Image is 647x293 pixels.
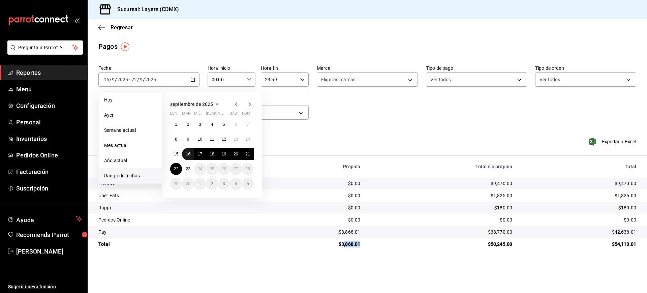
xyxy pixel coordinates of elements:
button: 25 de septiembre de 2025 [206,163,218,175]
span: Semana actual [104,127,156,134]
button: 8 de septiembre de 2025 [170,133,182,145]
abbr: 27 de septiembre de 2025 [234,167,238,171]
span: Personal [16,118,82,127]
button: 19 de septiembre de 2025 [218,148,230,160]
label: Tipo de pago [426,66,527,70]
button: 3 de octubre de 2025 [218,178,230,190]
div: $1,825.00 [371,192,512,199]
abbr: domingo [242,111,250,118]
button: 2 de octubre de 2025 [206,178,218,190]
abbr: 15 de septiembre de 2025 [174,152,178,156]
div: $0.00 [268,216,361,223]
div: $180.00 [523,204,636,211]
button: 10 de septiembre de 2025 [194,133,206,145]
button: 11 de septiembre de 2025 [206,133,218,145]
img: Tooltip marker [121,42,129,51]
abbr: 18 de septiembre de 2025 [210,152,214,156]
button: 27 de septiembre de 2025 [230,163,242,175]
button: 7 de septiembre de 2025 [242,118,254,130]
abbr: 26 de septiembre de 2025 [222,167,226,171]
span: Ver todos [540,76,560,83]
span: Mes actual [104,142,156,149]
span: / [110,77,112,82]
span: Sugerir nueva función [8,283,82,290]
button: 23 de septiembre de 2025 [182,163,194,175]
abbr: 6 de septiembre de 2025 [235,122,237,127]
button: 2 de septiembre de 2025 [182,118,194,130]
abbr: 1 de septiembre de 2025 [175,122,177,127]
div: $0.00 [523,216,636,223]
button: 1 de septiembre de 2025 [170,118,182,130]
span: - [129,77,130,82]
span: Año actual [104,157,156,164]
abbr: 13 de septiembre de 2025 [234,137,238,142]
button: 22 de septiembre de 2025 [170,163,182,175]
span: Recomienda Parrot [16,230,82,239]
div: $0.00 [268,180,361,187]
button: 1 de octubre de 2025 [194,178,206,190]
span: Pregunta a Parrot AI [18,44,72,51]
button: Exportar a Excel [590,138,636,146]
abbr: 29 de septiembre de 2025 [174,181,178,186]
button: Pregunta a Parrot AI [7,40,83,55]
button: 9 de septiembre de 2025 [182,133,194,145]
input: ---- [117,77,128,82]
input: -- [112,77,115,82]
span: Elige las marcas [321,76,356,83]
span: Ayer [104,112,156,119]
button: 4 de octubre de 2025 [230,178,242,190]
button: 30 de septiembre de 2025 [182,178,194,190]
div: $1,825.00 [523,192,636,199]
button: 6 de septiembre de 2025 [230,118,242,130]
button: 14 de septiembre de 2025 [242,133,254,145]
div: $0.00 [371,216,512,223]
label: Marca [317,66,418,70]
span: / [137,77,139,82]
abbr: 30 de septiembre de 2025 [186,181,190,186]
button: 18 de septiembre de 2025 [206,148,218,160]
div: $50,245.00 [371,241,512,247]
label: Fecha [98,66,199,70]
button: 5 de septiembre de 2025 [218,118,230,130]
div: $3,868.01 [268,229,361,235]
label: Hora inicio [208,66,255,70]
div: Total sin propina [371,164,512,169]
span: / [115,77,117,82]
span: Menú [16,85,82,94]
abbr: 7 de septiembre de 2025 [247,122,249,127]
abbr: 11 de septiembre de 2025 [210,137,214,142]
abbr: 3 de octubre de 2025 [223,181,225,186]
label: Hora fin [261,66,309,70]
abbr: 9 de septiembre de 2025 [187,137,189,142]
div: $0.00 [268,204,361,211]
span: Regresar [111,24,133,31]
span: Inventarios [16,134,82,143]
div: $54,113.01 [523,241,636,247]
input: ---- [145,77,156,82]
abbr: 4 de septiembre de 2025 [211,122,213,127]
abbr: 2 de octubre de 2025 [211,181,213,186]
div: $180.00 [371,204,512,211]
span: Suscripción [16,184,82,193]
input: -- [103,77,110,82]
abbr: 23 de septiembre de 2025 [186,167,190,171]
abbr: 5 de octubre de 2025 [247,181,249,186]
div: $3,868.01 [268,241,361,247]
button: open_drawer_menu [74,18,80,23]
span: Hoy [104,96,156,104]
label: Tipo de orden [535,66,636,70]
abbr: martes [182,111,190,118]
button: 28 de septiembre de 2025 [242,163,254,175]
abbr: viernes [218,111,223,118]
abbr: lunes [170,111,177,118]
abbr: 28 de septiembre de 2025 [246,167,250,171]
div: $9,470.00 [523,180,636,187]
input: -- [140,77,143,82]
span: Pedidos Online [16,151,82,160]
div: $9,470.00 [371,180,512,187]
span: septiembre de 2025 [170,101,213,107]
abbr: 14 de septiembre de 2025 [246,137,250,142]
span: Rango de fechas [104,172,156,179]
button: 20 de septiembre de 2025 [230,148,242,160]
